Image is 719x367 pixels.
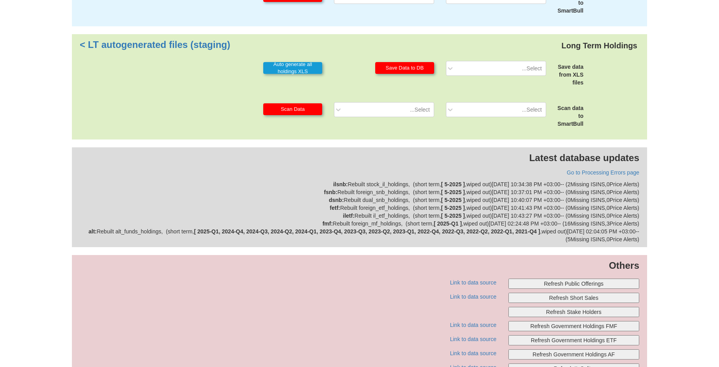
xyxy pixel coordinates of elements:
[552,104,583,128] div: Scan data to SmartBull
[441,213,465,219] b: [ 5-2025 ]
[263,103,322,115] button: Scan Data
[441,181,465,187] b: [ 5-2025 ]
[508,293,640,303] button: Refresh Short Sales
[80,188,639,196] div: Rebuilt foreign_snb_holdings , ( short term , , wiped out ) [DATE] 10:37:01 PM +03:00 -- ( 0 Miss...
[410,106,430,114] div: Select...
[80,180,639,188] div: Rebuilt stock_il_holdings , ( short term , , wiped out ) [DATE] 10:34:38 PM +03:00 -- ( 2 Missing...
[375,62,434,74] button: Save Data to DB
[522,64,542,72] div: Select...
[508,279,640,289] button: Refresh Public Offerings
[508,307,640,317] button: Refresh Stake Holders
[508,335,640,345] button: Refresh Government Holdings ETF
[88,228,97,235] strong: alt :
[80,151,639,165] p: Latest database updates
[324,189,337,195] strong: fsnb :
[263,62,322,74] button: Auto generate all holdings XLS
[80,39,230,50] a: LT autogenerated files (staging) >
[450,336,496,342] a: Link to data source
[508,321,640,331] button: Refresh Government Holdings FMF
[450,350,496,356] a: Link to data source
[567,169,639,176] a: Go to Processing Errors page
[441,189,465,195] b: [ 5-2025 ]
[80,212,639,220] div: Rebuilt il_etf_holdings , ( short term , , wiped out ) [DATE] 10:43:27 PM +03:00 -- ( 0 Missing I...
[80,204,639,212] div: Rebuilt foreign_etf_holdings , ( short term , , wiped out ) [DATE] 10:41:43 PM +03:00 -- ( 0 Miss...
[80,196,639,204] div: Rebuilt dual_snb_holdings , ( short term , , wiped out ) [DATE] 10:40:07 PM +03:00 -- ( 0 Missing...
[194,228,540,235] b: [ 2025-Q1, 2024-Q4, 2024-Q3, 2024-Q2, 2024-Q1, 2023-Q4, 2023-Q3, 2023-Q2, 2023-Q1, 2022-Q4, 2022-...
[329,197,344,203] strong: dsnb :
[559,38,639,53] div: Long Term Holdings
[80,259,639,272] p: Others
[441,205,465,211] b: [ 5-2025 ]
[333,181,348,187] strong: ilsnb :
[508,349,640,360] button: Refresh Government Holdings AF
[323,220,333,227] strong: fmf :
[552,63,583,86] div: Save data from XLS files
[450,322,496,328] a: Link to data source
[80,220,639,228] div: Rebuilt foreign_mf_holdings , ( short term , , wiped out ) [DATE] 02:24:48 PM +03:00 -- ( 16 Miss...
[330,205,340,211] strong: fetf :
[80,228,639,243] div: Rebuilt alt_funds_holdings , ( short term , , wiped out ) [DATE] 02:04:05 PM +03:00 -- ( 5 Missin...
[450,279,496,286] a: Link to data source
[343,213,355,219] strong: iletf :
[522,106,542,114] div: Select...
[450,294,496,300] a: Link to data source
[434,220,462,227] b: [ 2025-Q1 ]
[441,197,465,203] b: [ 5-2025 ]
